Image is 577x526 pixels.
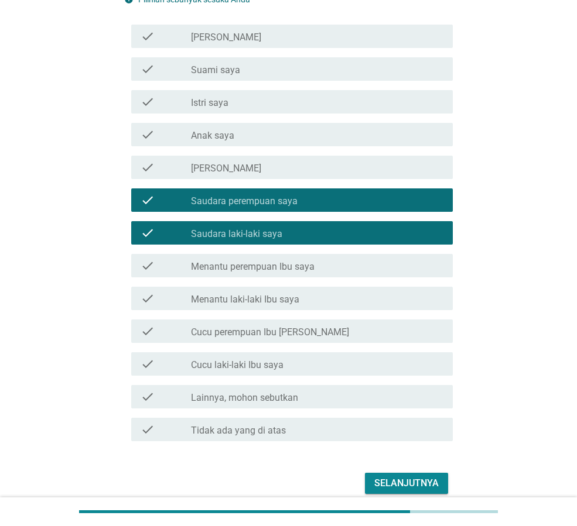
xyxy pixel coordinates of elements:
[191,392,298,404] label: Lainnya, mohon sebutkan
[191,97,228,109] label: Istri saya
[191,294,299,305] label: Menantu laki-laki Ibu saya
[141,291,155,305] i: check
[141,226,155,240] i: check
[191,130,234,142] label: Anak saya
[141,390,155,404] i: check
[191,32,261,43] label: [PERSON_NAME]
[141,357,155,371] i: check
[191,64,240,76] label: Suami saya
[191,326,349,338] label: Cucu perempuan Ibu [PERSON_NAME]
[141,95,155,109] i: check
[191,195,298,207] label: Saudara perempuan saya
[141,422,155,436] i: check
[141,259,155,273] i: check
[191,425,286,436] label: Tidak ada yang di atas
[141,128,155,142] i: check
[191,163,261,174] label: [PERSON_NAME]
[141,29,155,43] i: check
[374,476,439,490] div: Selanjutnya
[191,228,282,240] label: Saudara laki-laki saya
[191,261,315,273] label: Menantu perempuan Ibu saya
[141,160,155,174] i: check
[141,193,155,207] i: check
[191,359,284,371] label: Cucu laki-laki Ibu saya
[365,473,448,494] button: Selanjutnya
[141,62,155,76] i: check
[141,324,155,338] i: check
